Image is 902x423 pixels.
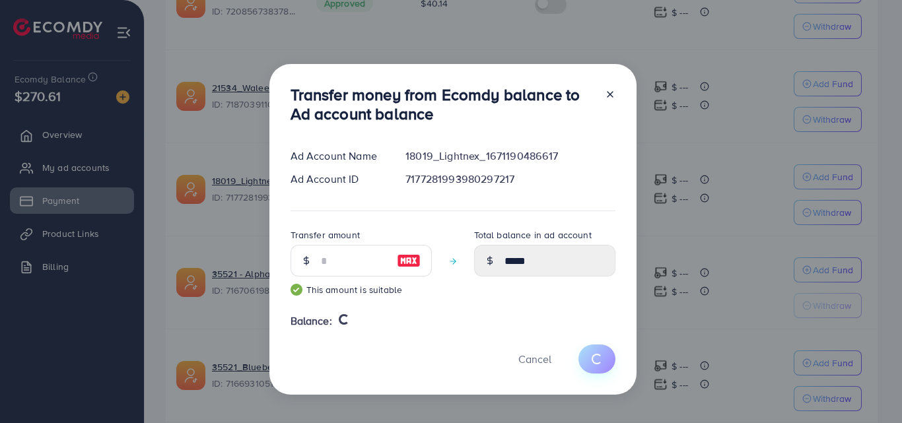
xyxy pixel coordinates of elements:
div: Ad Account Name [280,148,396,164]
button: Cancel [502,344,568,373]
small: This amount is suitable [291,283,432,296]
h3: Transfer money from Ecomdy balance to Ad account balance [291,85,594,123]
span: Balance: [291,313,332,329]
div: Ad Account ID [280,172,396,187]
img: image [397,253,421,269]
span: Cancel [518,352,551,366]
div: 7177281993980297217 [395,172,625,187]
img: guide [291,284,302,296]
div: 18019_Lightnex_1671190486617 [395,148,625,164]
label: Total balance in ad account [474,228,592,242]
label: Transfer amount [291,228,360,242]
iframe: Chat [846,364,892,413]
